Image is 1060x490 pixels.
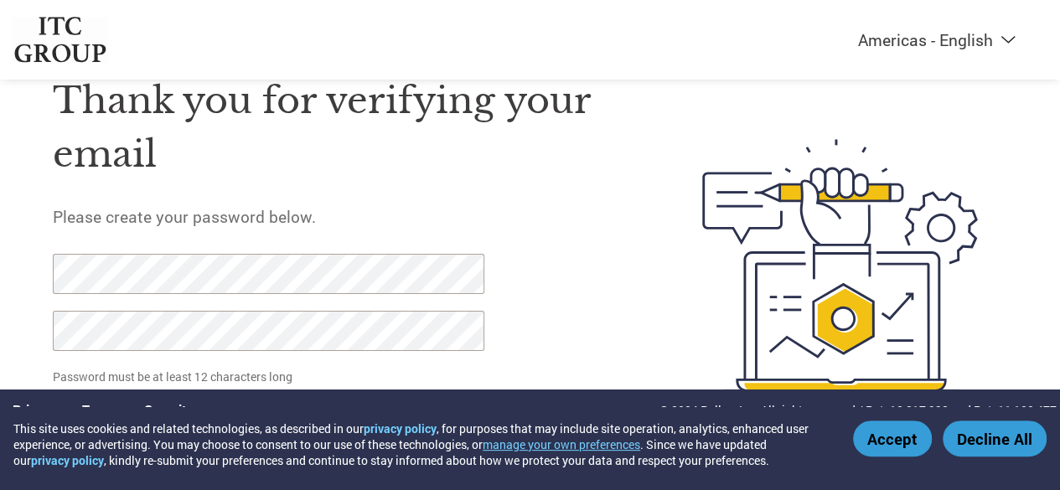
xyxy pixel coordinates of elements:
h1: Thank you for verifying your email [53,74,625,182]
p: © 2024 Pollen, Inc. All rights reserved / Pat. 10,817,932 and Pat. 11,100,477. [659,401,1060,419]
div: This site uses cookies and related technologies, as described in our , for purposes that may incl... [13,420,829,468]
button: manage your own preferences [483,436,640,452]
button: Accept [853,420,932,456]
button: Decline All [943,420,1047,456]
a: Terms [82,401,119,419]
a: privacy policy [364,420,437,436]
h5: Please create your password below. [53,206,625,227]
a: Privacy [13,401,57,419]
img: create-password [673,49,1006,482]
a: Security [144,401,194,419]
p: Password must be at least 12 characters long [53,368,488,385]
a: privacy policy [31,452,104,468]
img: ITC Group [13,17,108,63]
